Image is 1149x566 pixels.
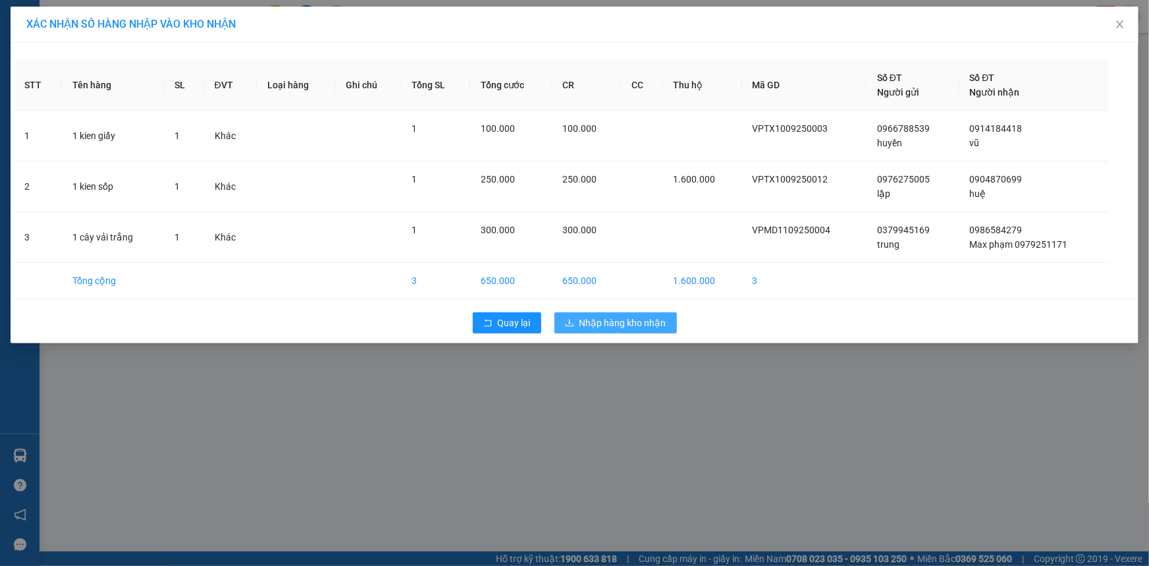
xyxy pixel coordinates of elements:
th: CC [621,60,662,111]
th: CR [552,60,621,111]
button: downloadNhập hàng kho nhận [554,312,677,333]
span: 100.000 [562,123,597,134]
td: 1 [14,111,62,161]
span: Quay lại [498,316,531,330]
td: 3 [14,212,62,263]
span: 1 [174,181,180,192]
th: SL [164,60,203,111]
span: Người nhận [970,87,1020,98]
span: huyền [877,138,902,148]
th: Tổng cước [470,60,552,111]
span: trung [877,239,899,250]
td: 1 cây vải trắng [62,212,165,263]
th: Loại hàng [257,60,335,111]
td: 650.000 [470,263,552,299]
span: Max phạm 0979251171 [970,239,1068,250]
span: 1.600.000 [673,174,715,184]
span: 0986584279 [970,225,1023,235]
span: 250.000 [562,174,597,184]
th: Ghi chú [335,60,401,111]
td: 3 [742,263,867,299]
span: close [1115,19,1125,30]
span: 1 [174,232,180,242]
span: 1 [412,174,417,184]
span: 1 [174,130,180,141]
span: Số ĐT [970,72,995,83]
span: 100.000 [481,123,515,134]
span: 0966788539 [877,123,930,134]
th: Thu hộ [662,60,741,111]
td: Tổng cộng [62,263,165,299]
td: 1 kien giấy [62,111,165,161]
span: 0914184418 [970,123,1023,134]
span: 300.000 [562,225,597,235]
span: VPTX1009250003 [753,123,828,134]
span: vũ [970,138,980,148]
th: ĐVT [204,60,257,111]
span: 250.000 [481,174,515,184]
span: XÁC NHẬN SỐ HÀNG NHẬP VÀO KHO NHẬN [26,18,236,30]
span: 0976275005 [877,174,930,184]
button: Close [1102,7,1138,43]
span: 300.000 [481,225,515,235]
span: rollback [483,318,493,329]
span: huệ [970,188,986,199]
th: Tổng SL [402,60,470,111]
span: Nhập hàng kho nhận [579,316,666,330]
td: 1.600.000 [662,263,741,299]
span: 0379945169 [877,225,930,235]
span: 0904870699 [970,174,1023,184]
th: Tên hàng [62,60,165,111]
td: Khác [204,161,257,212]
td: 3 [402,263,470,299]
span: VPTX1009250012 [753,174,828,184]
span: Người gửi [877,87,919,98]
span: download [565,318,574,329]
td: 2 [14,161,62,212]
th: Mã GD [742,60,867,111]
button: rollbackQuay lại [473,312,541,333]
td: Khác [204,111,257,161]
span: 1 [412,225,417,235]
td: 650.000 [552,263,621,299]
span: lập [877,188,890,199]
td: 1 kien sốp [62,161,165,212]
th: STT [14,60,62,111]
span: VPMD1109250004 [753,225,831,235]
td: Khác [204,212,257,263]
span: 1 [412,123,417,134]
span: Số ĐT [877,72,902,83]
